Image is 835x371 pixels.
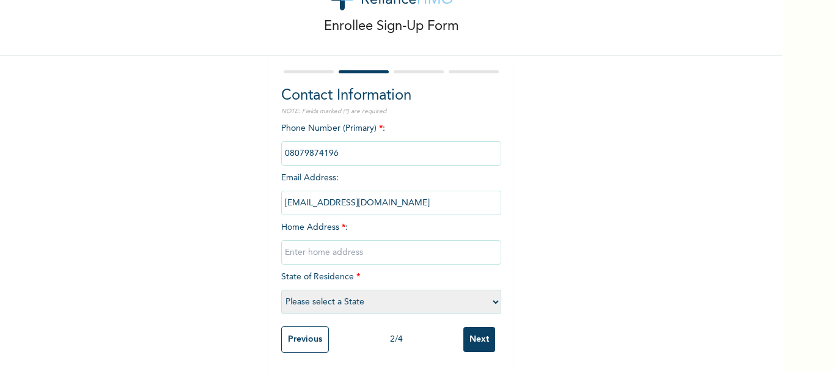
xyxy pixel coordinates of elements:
[281,141,501,166] input: Enter Primary Phone Number
[329,333,463,346] div: 2 / 4
[281,191,501,215] input: Enter email Address
[281,223,501,257] span: Home Address :
[281,240,501,265] input: Enter home address
[281,273,501,306] span: State of Residence
[463,327,495,352] input: Next
[324,17,459,37] p: Enrollee Sign-Up Form
[281,174,501,207] span: Email Address :
[281,85,501,107] h2: Contact Information
[281,107,501,116] p: NOTE: Fields marked (*) are required
[281,326,329,353] input: Previous
[281,124,501,158] span: Phone Number (Primary) :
